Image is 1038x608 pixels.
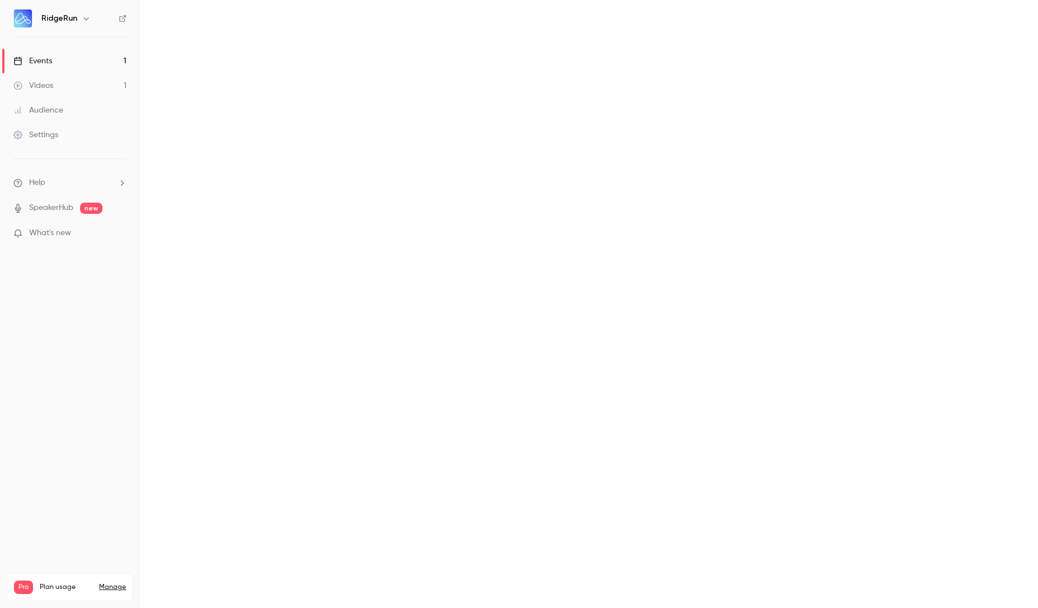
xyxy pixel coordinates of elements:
li: help-dropdown-opener [13,177,127,189]
img: RidgeRun [14,10,32,27]
div: Audience [13,105,63,116]
div: Settings [13,129,58,141]
span: Help [29,177,45,189]
h6: RidgeRun [41,13,77,24]
span: Pro [14,581,33,594]
a: Manage [99,583,126,592]
span: Plan usage [40,583,92,592]
div: Videos [13,80,53,91]
a: SpeakerHub [29,202,73,214]
div: Events [13,55,52,67]
span: new [80,203,102,214]
span: What's new [29,227,71,239]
